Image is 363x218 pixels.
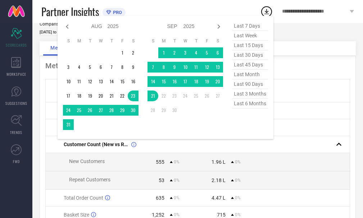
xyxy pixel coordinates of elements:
td: Tue Aug 12 2025 [85,76,95,87]
div: 715 [217,212,226,218]
td: Tue Aug 05 2025 [85,62,95,73]
div: Next month [214,22,223,31]
td: Tue Sep 02 2025 [169,47,180,58]
td: Thu Sep 18 2025 [191,76,201,87]
span: last 30 days [232,50,268,60]
td: Wed Sep 03 2025 [180,47,191,58]
span: 0% [235,195,241,200]
span: 0% [174,195,180,200]
td: Wed Aug 20 2025 [95,91,106,101]
td: Fri Sep 05 2025 [201,47,212,58]
td: Fri Sep 26 2025 [201,91,212,101]
div: Previous month [63,22,72,31]
span: last 3 months [232,89,268,99]
span: PRO [111,10,122,15]
span: FWD [13,159,20,164]
th: Saturday [128,38,139,44]
td: Fri Aug 15 2025 [117,76,128,87]
td: Sun Aug 24 2025 [63,105,74,116]
td: Fri Aug 22 2025 [117,91,128,101]
td: Sun Sep 28 2025 [148,105,158,116]
td: Sat Sep 27 2025 [212,91,223,101]
td: Sun Aug 17 2025 [63,91,74,101]
span: last month [232,70,268,79]
td: Wed Aug 13 2025 [95,76,106,87]
th: Friday [117,38,128,44]
div: 53 [159,177,164,183]
td: Fri Sep 12 2025 [201,62,212,73]
span: 0% [174,159,180,164]
th: Sunday [148,38,158,44]
span: WORKSPACE [6,71,26,77]
span: Repeat Customers [69,177,110,182]
td: Mon Sep 29 2025 [158,105,169,116]
span: 0% [235,159,241,164]
td: Sat Sep 06 2025 [212,47,223,58]
span: Total Order Count [64,195,103,201]
div: Comparison Period [40,22,112,27]
th: Thursday [191,38,201,44]
span: Basket Size [64,212,89,218]
span: last 90 days [232,79,268,89]
div: Open download list [260,5,273,18]
th: Wednesday [180,38,191,44]
td: Fri Aug 08 2025 [117,62,128,73]
td: Sun Sep 14 2025 [148,76,158,87]
div: 1.96 L [212,159,226,165]
span: 0% [174,212,180,217]
span: TRENDS [10,130,22,135]
td: Tue Sep 09 2025 [169,62,180,73]
span: 0% [174,178,180,183]
span: SUGGESTIONS [5,101,27,106]
div: Metrics [45,61,350,70]
td: Thu Aug 28 2025 [106,105,117,116]
td: Tue Sep 30 2025 [169,105,180,116]
th: Monday [74,38,85,44]
td: Thu Sep 04 2025 [191,47,201,58]
td: Wed Sep 17 2025 [180,76,191,87]
td: Mon Sep 01 2025 [158,47,169,58]
td: Thu Sep 25 2025 [191,91,201,101]
td: Thu Aug 14 2025 [106,76,117,87]
span: last 45 days [232,60,268,70]
span: Customer Count (New vs Repeat) [64,142,130,147]
span: last 6 months [232,99,268,108]
th: Monday [158,38,169,44]
div: 1,252 [152,212,164,218]
th: Tuesday [169,38,180,44]
td: Thu Sep 11 2025 [191,62,201,73]
td: Sun Aug 10 2025 [63,76,74,87]
div: 2.18 L [212,177,226,183]
th: Tuesday [85,38,95,44]
td: Mon Sep 15 2025 [158,76,169,87]
td: Sat Aug 30 2025 [128,105,139,116]
span: New Customers [69,158,105,164]
td: Mon Aug 04 2025 [74,62,85,73]
td: Fri Aug 01 2025 [117,47,128,58]
span: SCORECARDS [6,42,27,48]
td: Wed Aug 27 2025 [95,105,106,116]
td: Tue Sep 23 2025 [169,91,180,101]
td: Sat Aug 23 2025 [128,91,139,101]
td: Fri Aug 29 2025 [117,105,128,116]
th: Friday [201,38,212,44]
span: last 7 days [232,21,268,31]
td: Sun Aug 03 2025 [63,62,74,73]
td: Mon Aug 18 2025 [74,91,85,101]
td: Sat Aug 02 2025 [128,47,139,58]
span: 0% [235,212,241,217]
th: Saturday [212,38,223,44]
td: Mon Sep 22 2025 [158,91,169,101]
div: 4.47 L [212,195,226,201]
td: Tue Aug 19 2025 [85,91,95,101]
input: Select comparison period [40,28,112,36]
span: Metrics [50,45,70,51]
span: last week [232,31,268,41]
td: Sun Sep 07 2025 [148,62,158,73]
td: Thu Aug 21 2025 [106,91,117,101]
td: Wed Sep 10 2025 [180,62,191,73]
td: Wed Aug 06 2025 [95,62,106,73]
td: Wed Sep 24 2025 [180,91,191,101]
div: 555 [156,159,164,165]
td: Mon Aug 11 2025 [74,76,85,87]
